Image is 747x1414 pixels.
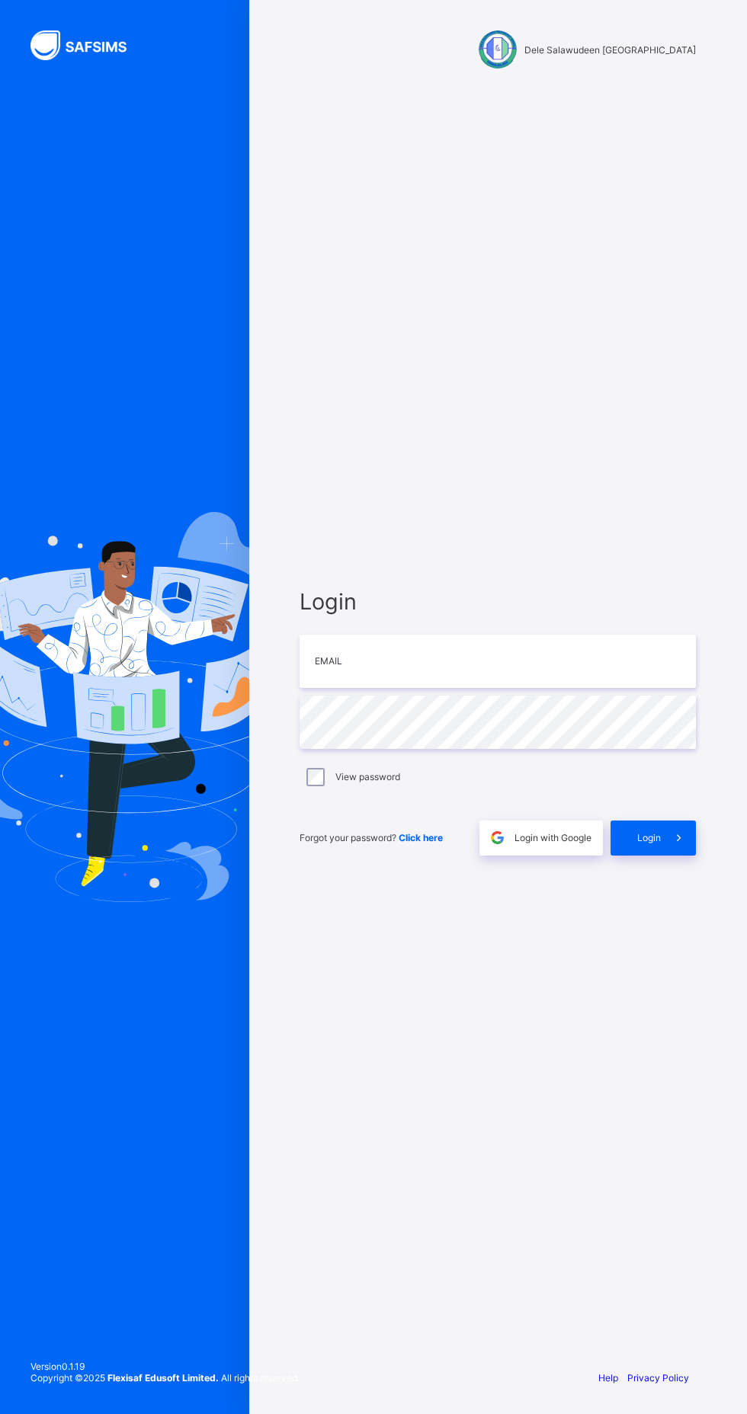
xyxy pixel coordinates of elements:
[524,44,696,56] span: Dele Salawudeen [GEOGRAPHIC_DATA]
[399,832,443,843] a: Click here
[515,832,592,843] span: Login with Google
[30,30,145,60] img: SAFSIMS Logo
[107,1372,219,1384] strong: Flexisaf Edusoft Limited.
[637,832,661,843] span: Login
[30,1361,300,1372] span: Version 0.1.19
[335,771,400,782] label: View password
[300,832,443,843] span: Forgot your password?
[489,829,506,846] img: google.396cfc9801f0270233282035f929180a.svg
[598,1372,618,1384] a: Help
[30,1372,300,1384] span: Copyright © 2025 All rights reserved.
[627,1372,689,1384] a: Privacy Policy
[300,588,696,615] span: Login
